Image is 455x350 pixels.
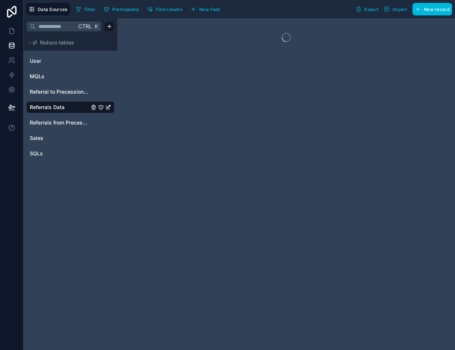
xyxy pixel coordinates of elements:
[30,150,89,157] a: SQLs
[424,7,449,12] span: New record
[364,7,379,12] span: Export
[26,148,114,159] div: SQLs
[393,7,407,12] span: Import
[26,55,114,67] div: User
[26,3,70,15] button: Data Sources
[30,57,89,65] a: User
[381,3,409,15] button: Import
[26,117,114,129] div: Referrals from Precessional Effect
[26,132,114,144] div: Sales
[30,134,89,142] a: Sales
[353,3,381,15] button: Export
[30,73,44,80] span: MQLs
[30,88,89,95] a: Referral to Precessional Effect
[30,150,43,157] span: SQLs
[188,4,223,15] button: New field
[26,86,114,98] div: Referral to Precessional Effect
[30,104,89,111] a: Referrals Data
[30,57,41,65] span: User
[30,73,89,80] a: MQLs
[38,7,68,12] span: Data Sources
[412,3,452,15] button: New record
[156,7,182,12] span: Find column
[101,4,141,15] button: Permissions
[145,4,185,15] button: Find column
[409,3,452,15] a: New record
[94,24,99,29] span: K
[30,134,43,142] span: Sales
[26,37,110,48] button: Noloco tables
[112,7,139,12] span: Permissions
[26,71,114,82] div: MQLs
[84,7,96,12] span: Filter
[30,104,65,111] span: Referrals Data
[26,101,114,113] div: Referrals Data
[73,4,98,15] button: Filter
[40,39,74,46] span: Noloco tables
[199,7,220,12] span: New field
[30,119,89,126] a: Referrals from Precessional Effect
[77,22,92,31] span: Ctrl
[101,4,144,15] a: Permissions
